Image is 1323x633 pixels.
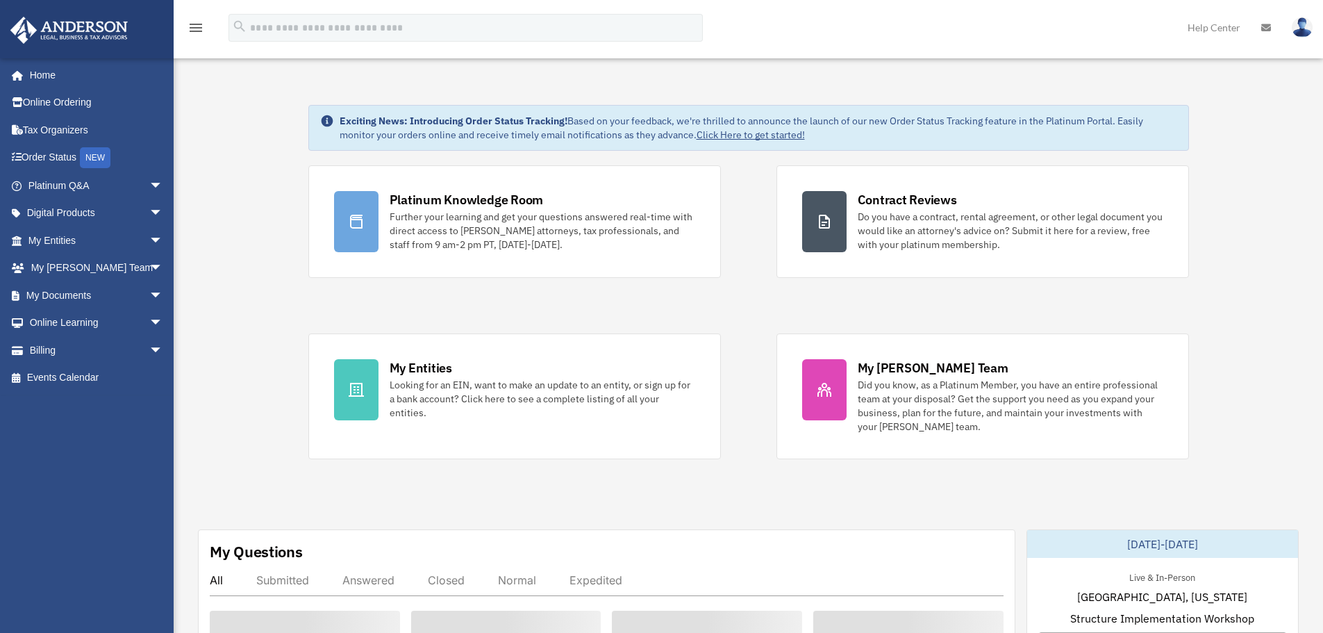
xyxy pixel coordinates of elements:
div: Closed [428,573,465,587]
a: My [PERSON_NAME] Team Did you know, as a Platinum Member, you have an entire professional team at... [776,334,1189,459]
a: Digital Productsarrow_drop_down [10,199,184,227]
a: Home [10,61,177,89]
div: Did you know, as a Platinum Member, you have an entire professional team at your disposal? Get th... [858,378,1163,434]
div: Live & In-Person [1118,569,1206,584]
a: My Entitiesarrow_drop_down [10,227,184,254]
div: NEW [80,147,110,168]
span: Structure Implementation Workshop [1070,610,1254,627]
div: Answered [342,573,394,587]
a: Online Ordering [10,89,184,117]
a: Contract Reviews Do you have a contract, rental agreement, or other legal document you would like... [776,165,1189,278]
a: My Entities Looking for an EIN, want to make an update to an entity, or sign up for a bank accoun... [308,334,721,459]
div: My Entities [390,359,452,377]
span: arrow_drop_down [149,199,177,228]
div: Platinum Knowledge Room [390,191,544,208]
a: Tax Organizers [10,116,184,144]
div: Based on your feedback, we're thrilled to announce the launch of our new Order Status Tracking fe... [340,114,1177,142]
a: My Documentsarrow_drop_down [10,281,184,309]
a: Platinum Knowledge Room Further your learning and get your questions answered real-time with dire... [308,165,721,278]
div: My Questions [210,541,303,562]
i: menu [188,19,204,36]
a: Platinum Q&Aarrow_drop_down [10,172,184,199]
a: Events Calendar [10,364,184,392]
div: Submitted [256,573,309,587]
strong: Exciting News: Introducing Order Status Tracking! [340,115,567,127]
span: arrow_drop_down [149,281,177,310]
div: Normal [498,573,536,587]
a: My [PERSON_NAME] Teamarrow_drop_down [10,254,184,282]
img: Anderson Advisors Platinum Portal [6,17,132,44]
i: search [232,19,247,34]
div: [DATE]-[DATE] [1027,530,1298,558]
a: Billingarrow_drop_down [10,336,184,364]
div: Do you have a contract, rental agreement, or other legal document you would like an attorney's ad... [858,210,1163,252]
div: Looking for an EIN, want to make an update to an entity, or sign up for a bank account? Click her... [390,378,695,420]
span: arrow_drop_down [149,309,177,338]
a: Click Here to get started! [697,129,805,141]
div: Expedited [569,573,622,587]
div: My [PERSON_NAME] Team [858,359,1008,377]
a: Order StatusNEW [10,144,184,172]
div: All [210,573,223,587]
span: arrow_drop_down [149,336,177,365]
a: Online Learningarrow_drop_down [10,309,184,337]
div: Further your learning and get your questions answered real-time with direct access to [PERSON_NAM... [390,210,695,252]
div: Contract Reviews [858,191,957,208]
span: [GEOGRAPHIC_DATA], [US_STATE] [1077,589,1247,605]
img: User Pic [1292,17,1313,38]
span: arrow_drop_down [149,172,177,200]
span: arrow_drop_down [149,254,177,283]
a: menu [188,24,204,36]
span: arrow_drop_down [149,227,177,255]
